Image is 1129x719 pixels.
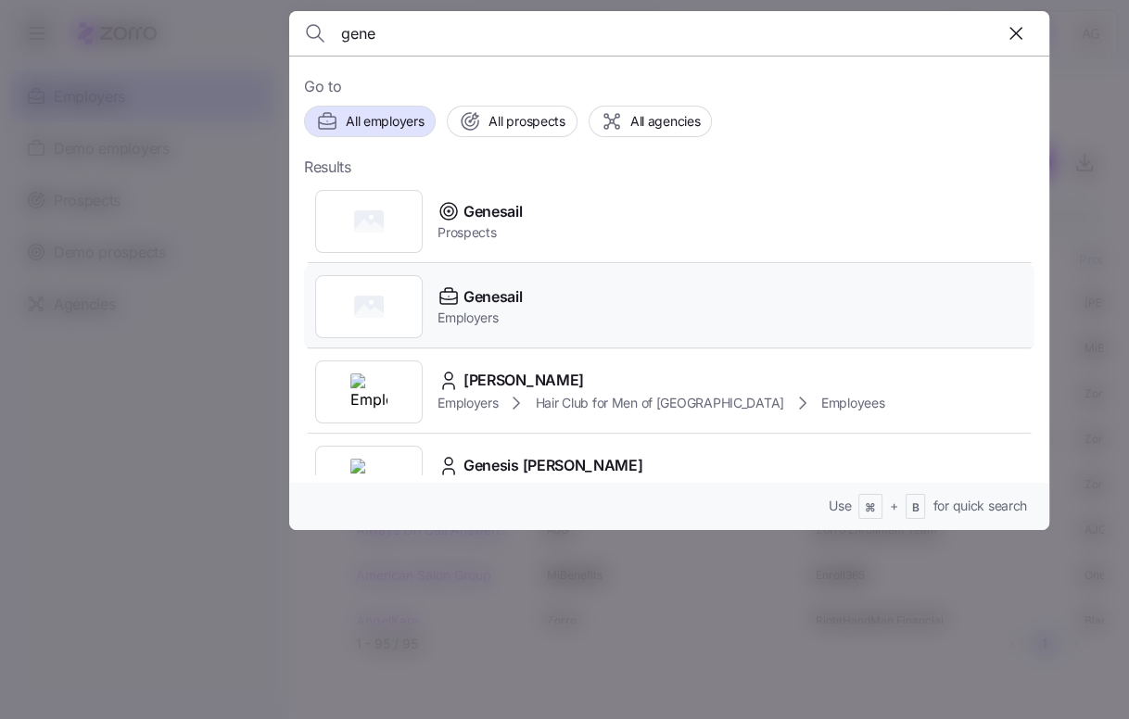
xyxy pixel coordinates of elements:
span: Genesis [PERSON_NAME] [463,454,642,477]
span: + [890,497,898,515]
span: B [912,500,920,516]
span: All employers [346,112,424,131]
img: Employer logo [350,459,387,496]
span: All prospects [488,112,564,131]
span: Go to [304,75,1034,98]
button: All employers [304,106,436,137]
span: Employers [438,309,522,327]
span: Hair Club for Men of [GEOGRAPHIC_DATA] [535,394,783,412]
span: Use [829,497,851,515]
span: Employees [821,394,884,412]
button: All prospects [447,106,577,137]
img: Employer logo [350,373,387,410]
span: ⌘ [865,500,876,516]
span: Genesail [463,200,522,223]
button: All agencies [589,106,713,137]
span: [PERSON_NAME] [463,369,584,392]
span: Results [304,156,351,179]
span: for quick search [932,497,1027,515]
span: Prospects [438,223,522,242]
span: All agencies [630,112,701,131]
span: Genesail [463,285,522,309]
span: Employers [438,394,498,412]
